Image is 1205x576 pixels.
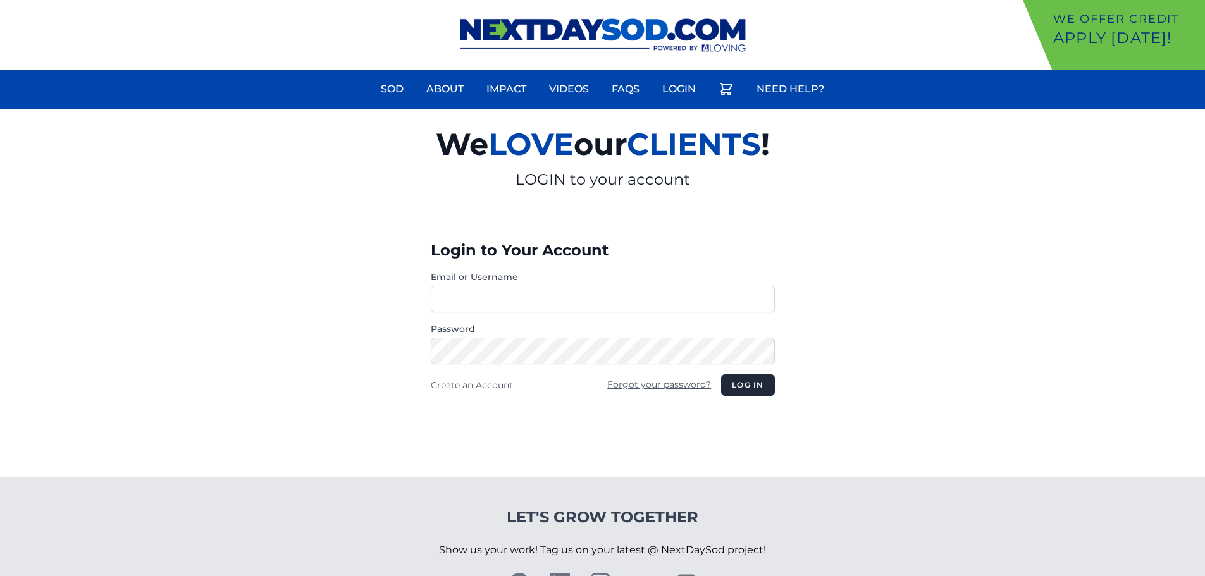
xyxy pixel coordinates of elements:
label: Email or Username [431,271,775,283]
a: Need Help? [749,74,832,104]
a: Forgot your password? [607,379,711,390]
a: About [419,74,471,104]
p: Show us your work! Tag us on your latest @ NextDaySod project! [439,527,766,573]
a: Login [655,74,703,104]
a: Impact [479,74,534,104]
button: Log in [721,374,774,396]
h2: We our ! [289,119,917,169]
p: Apply [DATE]! [1053,28,1200,48]
p: LOGIN to your account [289,169,917,190]
a: Create an Account [431,379,513,391]
h4: Let's Grow Together [439,507,766,527]
label: Password [431,322,775,335]
span: LOVE [488,126,574,162]
h3: Login to Your Account [431,240,775,260]
a: Sod [373,74,411,104]
a: Videos [541,74,596,104]
span: CLIENTS [627,126,761,162]
a: FAQs [604,74,647,104]
p: We offer Credit [1053,10,1200,28]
